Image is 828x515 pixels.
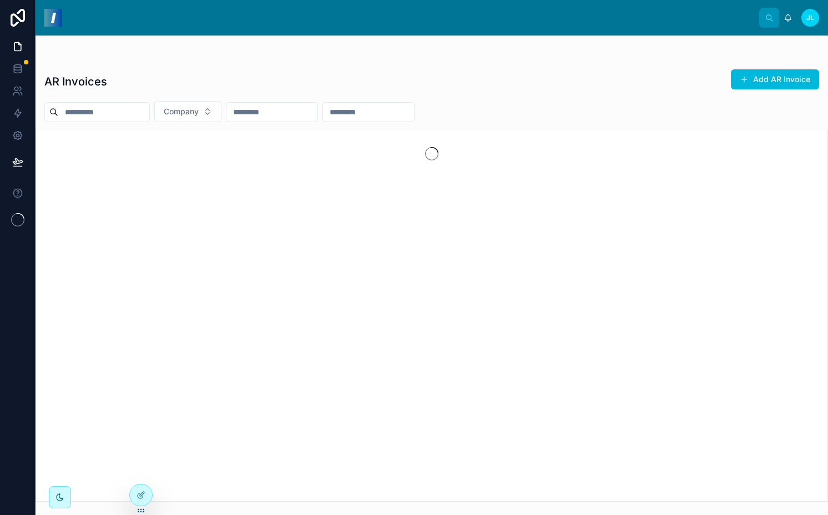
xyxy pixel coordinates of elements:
h1: AR Invoices [44,74,107,89]
img: App logo [44,9,62,27]
button: Select Button [154,101,221,122]
span: JL [806,13,814,22]
button: Add AR Invoice [731,69,819,89]
span: Company [164,106,199,117]
div: scrollable content [71,6,759,10]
